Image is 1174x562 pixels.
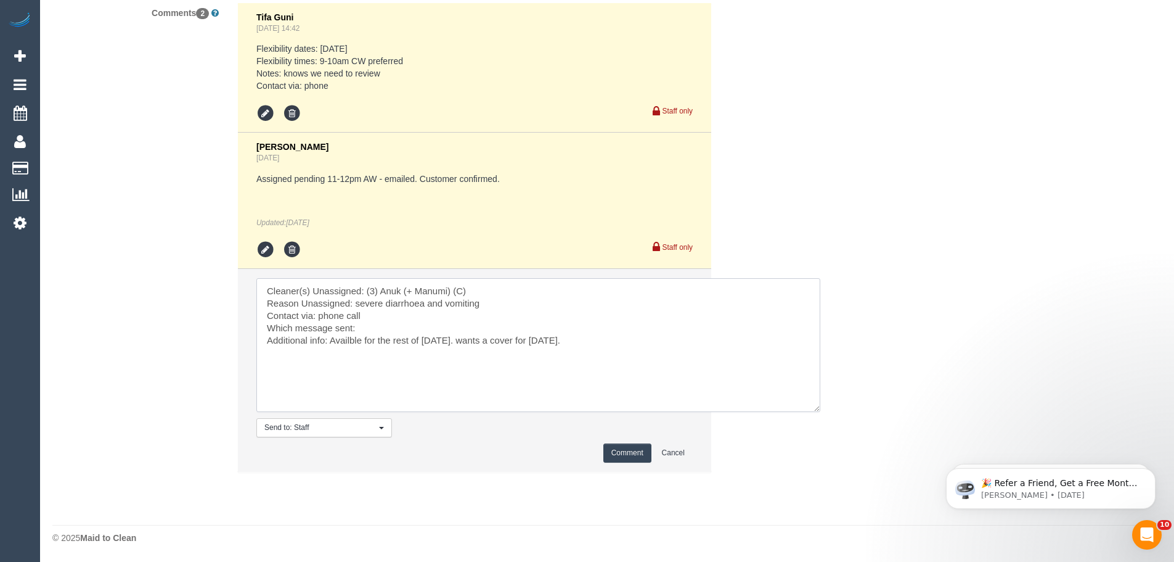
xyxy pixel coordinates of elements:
[927,442,1174,529] iframe: Intercom notifications message
[7,12,32,30] img: Automaid Logo
[286,218,309,227] span: Sep 10, 2025 08:59
[1157,520,1172,530] span: 10
[654,444,693,463] button: Cancel
[256,173,693,185] pre: Assigned pending 11-12pm AW - emailed. Customer confirmed.
[1132,520,1162,550] iframe: Intercom live chat
[662,243,693,252] small: Staff only
[662,107,693,115] small: Staff only
[256,24,300,33] a: [DATE] 14:42
[256,12,293,22] span: Tifa Guni
[43,2,228,19] label: Comments
[256,154,279,162] a: [DATE]
[603,444,651,463] button: Comment
[256,418,392,437] button: Send to: Staff
[256,218,309,227] em: Updated:
[256,43,693,92] pre: Flexibility dates: [DATE] Flexibility times: 9-10am CW preferred Notes: knows we need to review C...
[264,423,376,433] span: Send to: Staff
[256,142,328,152] span: [PERSON_NAME]
[52,532,1162,544] div: © 2025
[80,533,136,543] strong: Maid to Clean
[196,8,209,19] span: 2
